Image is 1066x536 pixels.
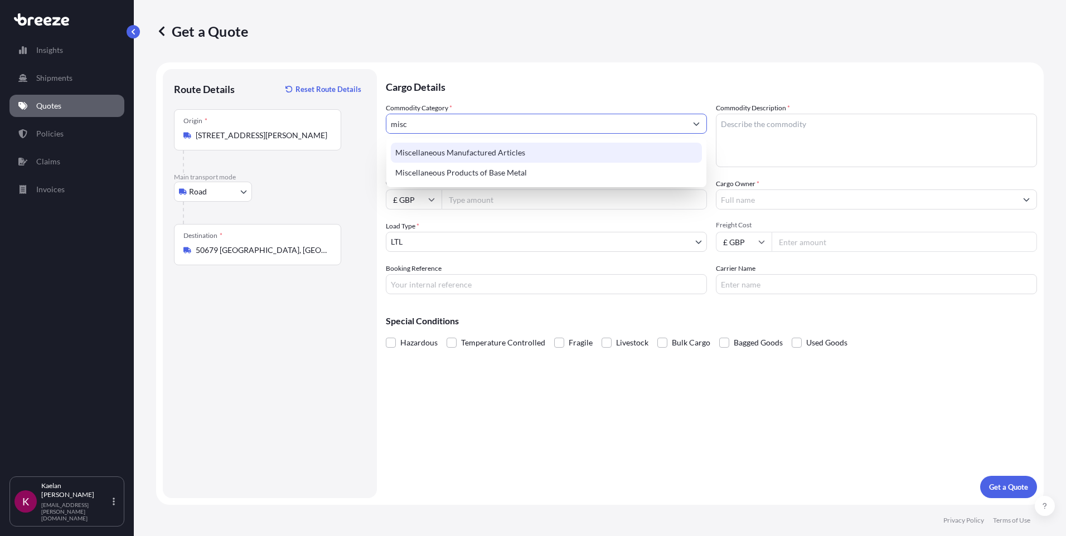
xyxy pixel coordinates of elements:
p: Terms of Use [993,516,1030,525]
span: Temperature Controlled [461,334,545,351]
span: Commodity Value [386,178,707,187]
button: Show suggestions [1016,189,1036,209]
p: [EMAIL_ADDRESS][PERSON_NAME][DOMAIN_NAME] [41,501,110,522]
p: Insights [36,45,63,56]
p: Special Conditions [386,316,1037,325]
span: Bulk Cargo [672,334,710,351]
input: Destination [196,245,327,256]
span: Hazardous [400,334,438,351]
button: Show suggestions [686,114,706,134]
div: Origin [183,116,207,125]
button: Select transport [174,182,252,202]
span: Fragile [569,334,593,351]
span: Road [189,186,207,197]
div: Suggestions [391,143,702,183]
label: Commodity Description [716,103,790,114]
span: Bagged Goods [734,334,783,351]
label: Booking Reference [386,263,442,274]
p: Policies [36,128,64,139]
span: Load Type [386,221,419,232]
input: Enter name [716,274,1037,294]
p: Privacy Policy [943,516,984,525]
span: Used Goods [806,334,847,351]
span: Livestock [616,334,648,351]
input: Origin [196,130,327,141]
input: Type amount [442,189,707,209]
span: LTL [391,236,403,247]
p: Reset Route Details [295,84,361,95]
div: Miscellaneous Products of Base Metal [391,163,702,183]
div: Destination [183,231,222,240]
p: Cargo Details [386,69,1037,103]
span: Freight Cost [716,221,1037,230]
p: Get a Quote [989,481,1028,493]
input: Enter amount [772,232,1037,252]
span: K [22,496,29,507]
p: Invoices [36,184,65,195]
p: Shipments [36,72,72,84]
input: Select a commodity type [386,114,686,134]
p: Claims [36,156,60,167]
label: Carrier Name [716,263,755,274]
div: Miscellaneous Manufactured Articles [391,143,702,163]
p: Route Details [174,82,235,96]
p: Main transport mode [174,173,366,182]
p: Get a Quote [156,22,248,40]
label: Commodity Category [386,103,452,114]
p: Kaelan [PERSON_NAME] [41,481,110,499]
input: Your internal reference [386,274,707,294]
p: Quotes [36,100,61,111]
label: Cargo Owner [716,178,759,189]
input: Full name [716,189,1016,209]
